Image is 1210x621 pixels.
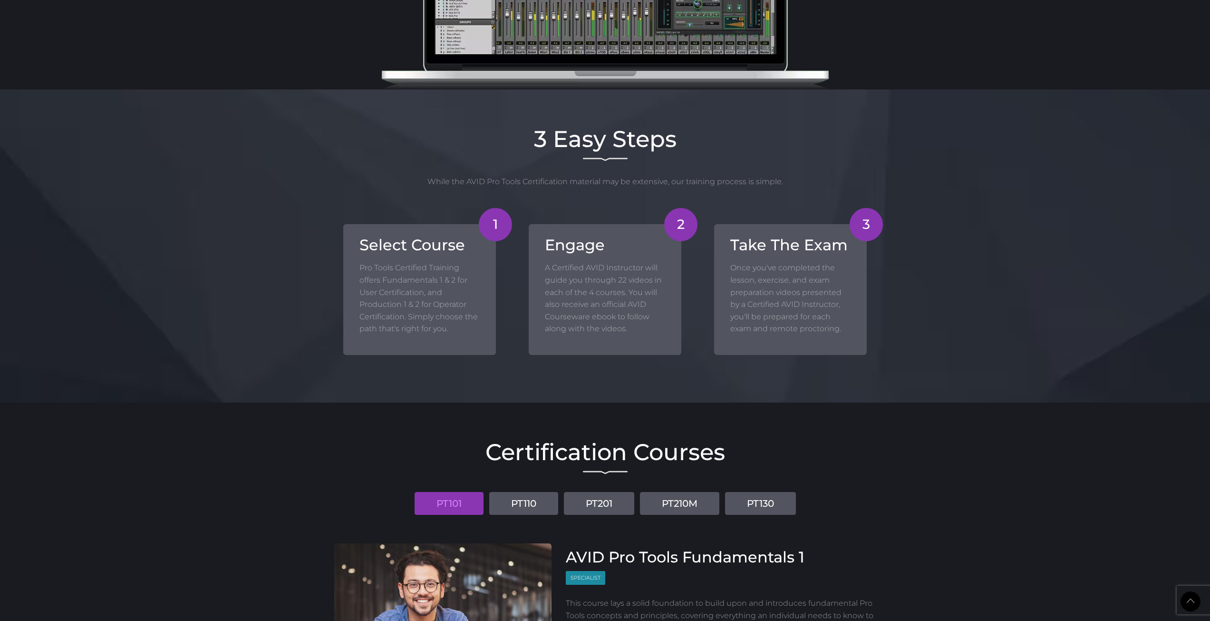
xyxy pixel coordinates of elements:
[730,236,851,254] h3: Take The Exam
[359,262,480,335] p: Pro Tools Certified Training offers Fundamentals 1 & 2 for User Certification, and Production 1 &...
[583,471,628,474] img: decorative line
[640,492,719,515] a: PT210M
[850,208,883,241] div: 3
[334,441,876,463] h2: Certification Courses
[1181,591,1200,611] a: Back to Top
[545,236,665,254] h3: Engage
[359,236,480,254] h3: Select Course
[479,208,512,241] div: 1
[583,158,628,161] img: decorative line
[545,262,665,335] p: A Certified AVID Instructor will guide you through 22 videos in each of the 4 courses. You will a...
[566,548,876,566] h3: AVID Pro Tools Fundamentals 1
[664,208,697,241] div: 2
[730,262,851,335] p: Once you've completed the lesson, exercise, and exam preparation videos presented by a Certified ...
[564,492,634,515] a: PT201
[416,176,795,188] p: While the AVID Pro Tools Certification material may be extensive, our training process is simple.
[415,492,484,515] a: PT101
[725,492,796,515] a: PT130
[566,571,605,585] span: Specialist
[334,128,876,150] h2: 3 Easy Steps
[489,492,558,515] a: PT110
